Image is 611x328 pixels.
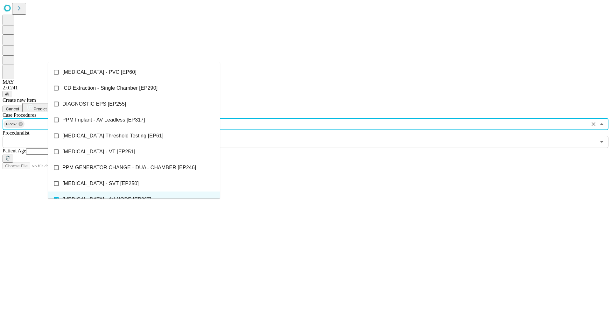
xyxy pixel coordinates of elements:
span: Cancel [6,107,19,111]
span: Predict [33,107,46,111]
button: @ [3,91,12,97]
span: [MEDICAL_DATA] - AV NODE [EP267] [62,196,151,203]
button: Cancel [3,106,22,112]
div: MAY [3,79,608,85]
span: Patient Age [3,148,26,153]
span: PPM GENERATOR CHANGE - DUAL CHAMBER [EP246] [62,164,196,171]
span: [MEDICAL_DATA] Threshold Testing [EP61] [62,132,164,140]
button: Open [597,137,606,146]
span: [MEDICAL_DATA] - VT [EP251] [62,148,135,156]
div: 2.0.241 [3,85,608,91]
span: DIAGNOSTIC EPS [EP255] [62,100,126,108]
span: [MEDICAL_DATA] - SVT [EP250] [62,180,139,187]
span: [MEDICAL_DATA] - PVC [EP60] [62,68,137,76]
span: Scheduled Procedure [3,112,36,118]
button: Predict [22,103,52,112]
button: Close [597,120,606,129]
div: EP267 [4,120,25,128]
span: EP267 [4,121,19,128]
span: Create new item [3,97,36,103]
span: Proceduralist [3,130,29,136]
span: ICD Extraction - Single Chamber [EP290] [62,84,158,92]
button: Clear [589,120,598,129]
span: PPM Implant - AV Leadless [EP317] [62,116,145,124]
span: @ [5,92,10,96]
